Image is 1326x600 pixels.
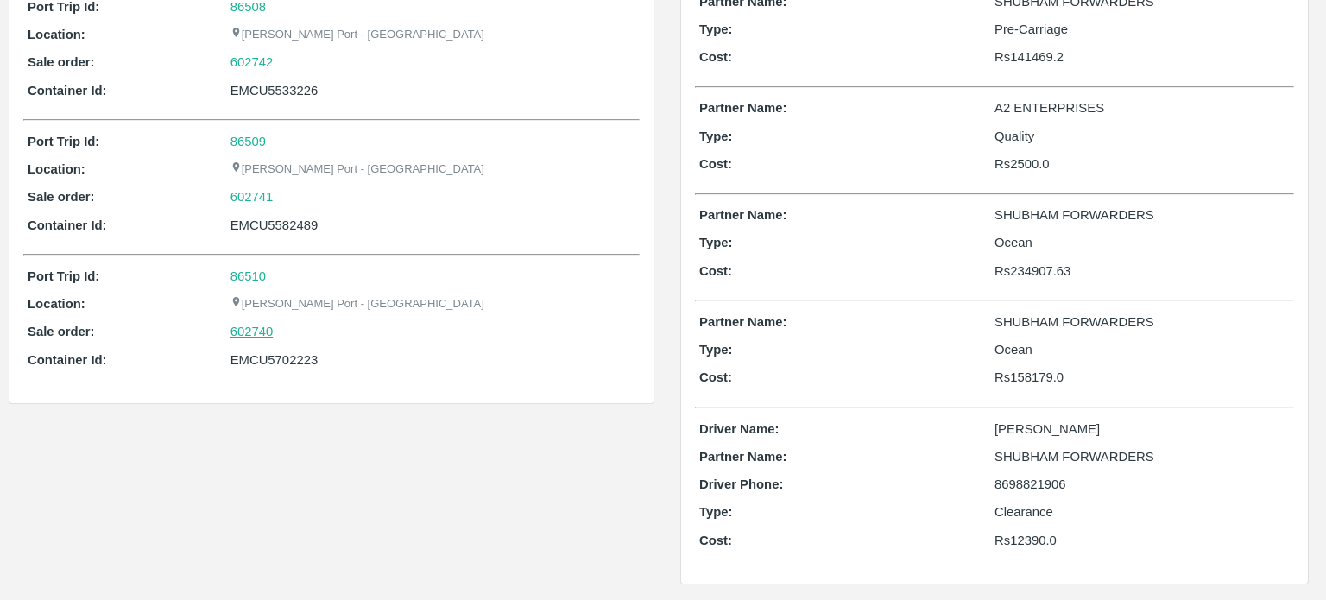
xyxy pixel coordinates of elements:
[28,353,107,367] b: Container Id:
[230,27,484,43] p: [PERSON_NAME] Port - [GEOGRAPHIC_DATA]
[699,101,786,115] b: Partner Name:
[699,315,786,329] b: Partner Name:
[699,22,733,36] b: Type:
[230,216,635,235] div: EMCU5582489
[699,157,732,171] b: Cost:
[994,420,1290,439] p: [PERSON_NAME]
[994,340,1290,359] p: Ocean
[994,531,1290,550] p: Rs 12390.0
[28,162,85,176] b: Location:
[699,450,786,464] b: Partner Name:
[699,534,732,547] b: Cost:
[230,351,635,369] div: EMCU5702223
[699,208,786,222] b: Partner Name:
[230,53,274,72] a: 602742
[28,28,85,41] b: Location:
[699,505,733,519] b: Type:
[28,269,99,283] b: Port Trip Id:
[230,161,484,178] p: [PERSON_NAME] Port - [GEOGRAPHIC_DATA]
[28,218,107,232] b: Container Id:
[994,368,1290,387] p: Rs 158179.0
[994,233,1290,252] p: Ocean
[994,502,1290,521] p: Clearance
[994,47,1290,66] p: Rs 141469.2
[994,313,1290,332] p: SHUBHAM FORWARDERS
[994,262,1290,281] p: Rs 234907.63
[699,343,733,357] b: Type:
[28,297,85,311] b: Location:
[994,98,1290,117] p: A2 ENTERPRISES
[230,269,266,283] a: 86510
[994,20,1290,39] p: Pre-Carriage
[230,322,274,341] a: 602740
[994,155,1290,174] p: Rs 2500.0
[994,475,1290,494] p: 8698821906
[699,129,733,143] b: Type:
[699,236,733,249] b: Type:
[230,81,635,100] div: EMCU5533226
[230,296,484,313] p: [PERSON_NAME] Port - [GEOGRAPHIC_DATA]
[230,135,266,148] a: 86509
[699,50,732,64] b: Cost:
[994,447,1290,466] p: SHUBHAM FORWARDERS
[28,135,99,148] b: Port Trip Id:
[699,370,732,384] b: Cost:
[28,84,107,98] b: Container Id:
[28,55,95,69] b: Sale order:
[699,264,732,278] b: Cost:
[699,422,779,436] b: Driver Name:
[994,205,1290,224] p: SHUBHAM FORWARDERS
[28,190,95,204] b: Sale order:
[28,325,95,338] b: Sale order:
[994,127,1290,146] p: Quality
[230,187,274,206] a: 602741
[699,477,783,491] b: Driver Phone:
